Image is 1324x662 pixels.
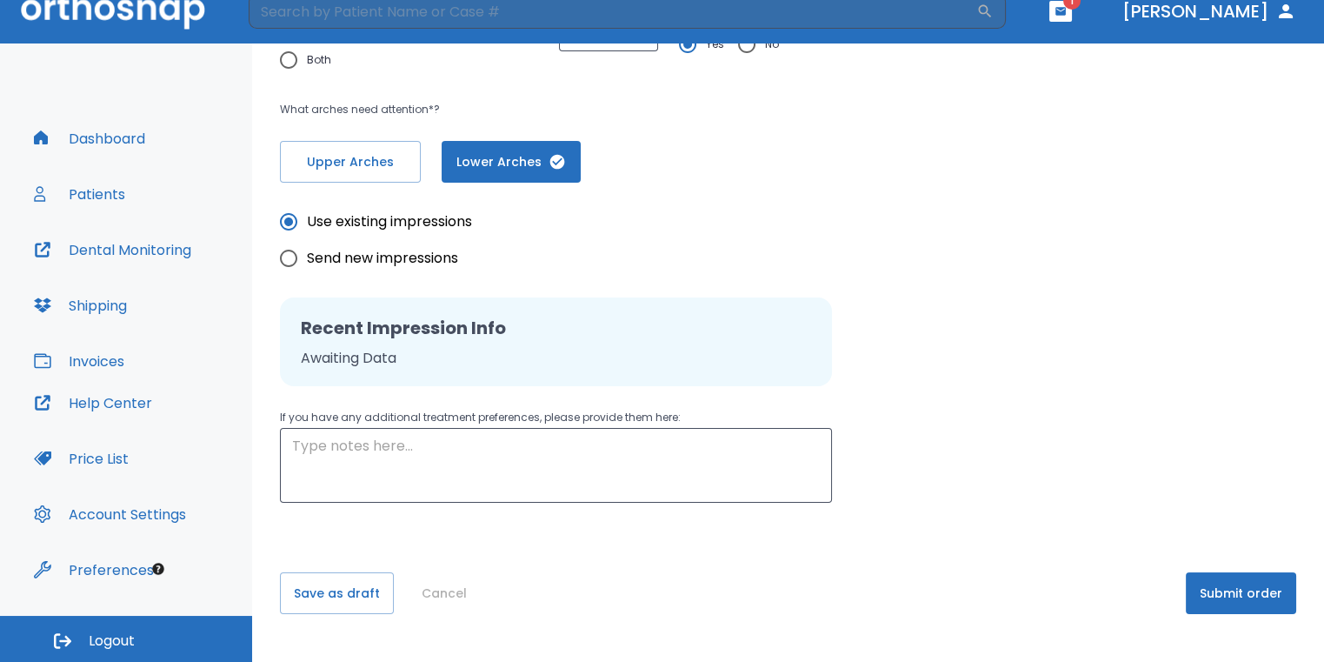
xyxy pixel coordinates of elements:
span: Use existing impressions [307,211,472,232]
button: Cancel [415,572,474,614]
button: Lower Arches [442,141,581,183]
span: Send new impressions [307,248,458,269]
span: Upper Arches [298,153,403,171]
button: Patients [23,173,136,215]
button: Invoices [23,340,135,382]
button: Save as draft [280,572,394,614]
button: Dental Monitoring [23,229,202,271]
button: Price List [23,438,139,479]
span: Both [307,50,331,70]
button: Preferences [23,549,164,591]
h2: Recent Impression Info [301,315,811,341]
button: Account Settings [23,493,196,535]
p: If you have any additional treatment preferences, please provide them here: [280,407,832,428]
span: No [765,34,779,55]
button: Submit order [1186,572,1296,614]
span: Yes [706,34,724,55]
button: Shipping [23,284,137,326]
span: Logout [89,632,135,651]
button: Upper Arches [280,141,421,183]
button: Dashboard [23,117,156,159]
span: Lower Arches [459,153,563,171]
p: Awaiting Data [301,348,811,369]
button: Help Center [23,382,163,424]
div: Tooltip anchor [150,561,166,577]
p: What arches need attention*? [280,99,873,120]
